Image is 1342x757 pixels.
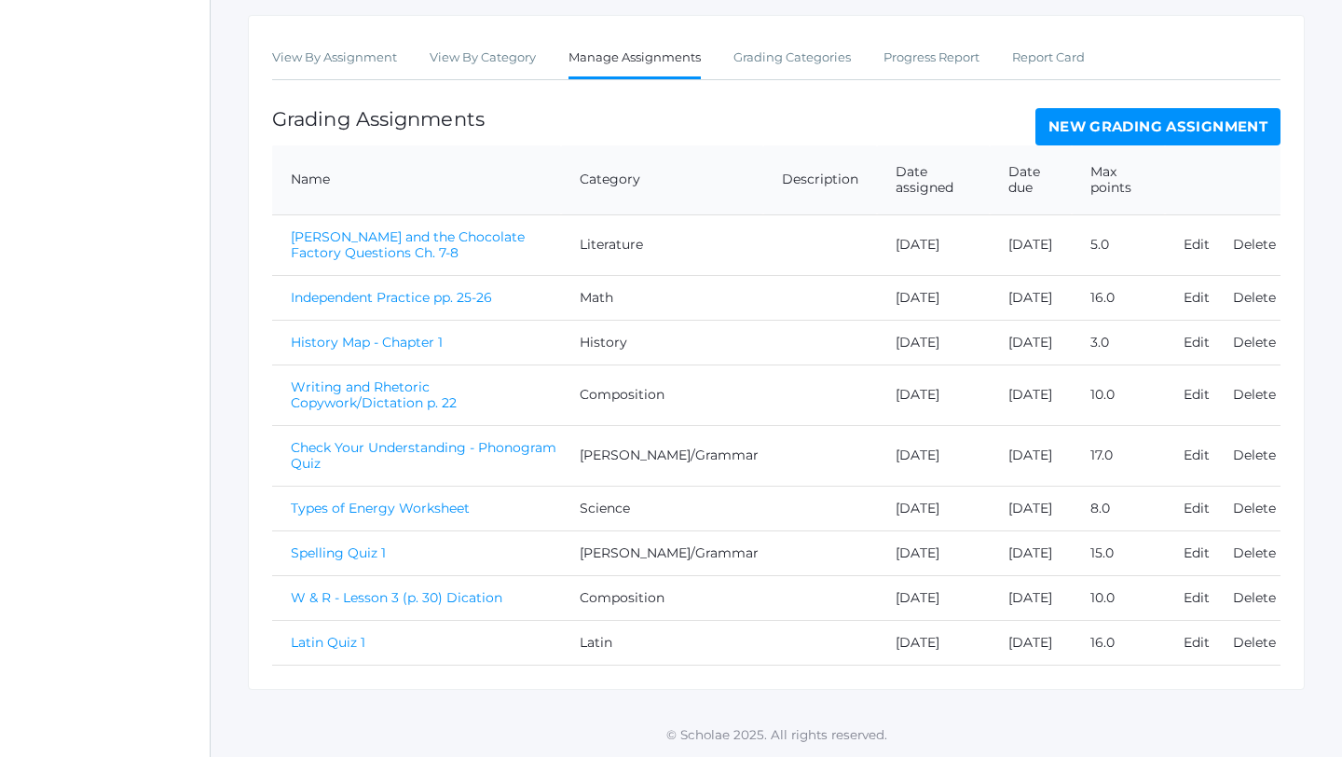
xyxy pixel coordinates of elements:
[1233,500,1276,516] a: Delete
[1035,108,1280,145] a: New Grading Assignment
[877,320,990,365] td: [DATE]
[1072,530,1165,575] td: 15.0
[291,228,525,261] a: [PERSON_NAME] and the Chocolate Factory Questions Ch. 7-8
[1233,634,1276,651] a: Delete
[1072,320,1165,365] td: 3.0
[877,486,990,530] td: [DATE]
[877,145,990,215] th: Date assigned
[990,530,1073,575] td: [DATE]
[561,365,763,425] td: Composition
[1233,544,1276,561] a: Delete
[733,39,851,76] a: Grading Categories
[1072,214,1165,275] td: 5.0
[990,620,1073,665] td: [DATE]
[1233,289,1276,306] a: Delete
[1184,289,1210,306] a: Edit
[561,530,763,575] td: [PERSON_NAME]/Grammar
[568,39,701,79] a: Manage Assignments
[211,725,1342,744] p: © Scholae 2025. All rights reserved.
[763,145,877,215] th: Description
[1072,145,1165,215] th: Max points
[291,378,457,411] a: Writing and Rhetoric Copywork/Dictation p. 22
[1072,620,1165,665] td: 16.0
[990,365,1073,425] td: [DATE]
[877,214,990,275] td: [DATE]
[1184,500,1210,516] a: Edit
[877,275,990,320] td: [DATE]
[561,320,763,365] td: History
[990,275,1073,320] td: [DATE]
[291,500,470,516] a: Types of Energy Worksheet
[990,145,1073,215] th: Date due
[561,214,763,275] td: Literature
[990,486,1073,530] td: [DATE]
[291,589,502,606] a: W & R - Lesson 3 (p. 30) Dication
[1184,334,1210,351] a: Edit
[1072,275,1165,320] td: 16.0
[430,39,536,76] a: View By Category
[877,620,990,665] td: [DATE]
[561,145,763,215] th: Category
[877,575,990,620] td: [DATE]
[272,39,397,76] a: View By Assignment
[877,530,990,575] td: [DATE]
[877,365,990,425] td: [DATE]
[561,620,763,665] td: Latin
[1072,486,1165,530] td: 8.0
[272,108,485,130] h1: Grading Assignments
[291,439,556,472] a: Check Your Understanding - Phonogram Quiz
[1184,386,1210,403] a: Edit
[1072,365,1165,425] td: 10.0
[1233,386,1276,403] a: Delete
[883,39,979,76] a: Progress Report
[990,214,1073,275] td: [DATE]
[272,145,561,215] th: Name
[990,320,1073,365] td: [DATE]
[1184,544,1210,561] a: Edit
[1184,447,1210,463] a: Edit
[1233,236,1276,253] a: Delete
[1233,447,1276,463] a: Delete
[990,425,1073,486] td: [DATE]
[877,425,990,486] td: [DATE]
[561,275,763,320] td: Math
[1184,589,1210,606] a: Edit
[561,486,763,530] td: Science
[1233,334,1276,351] a: Delete
[291,544,386,561] a: Spelling Quiz 1
[1012,39,1085,76] a: Report Card
[1072,425,1165,486] td: 17.0
[1184,236,1210,253] a: Edit
[561,425,763,486] td: [PERSON_NAME]/Grammar
[1072,575,1165,620] td: 10.0
[990,575,1073,620] td: [DATE]
[1233,589,1276,606] a: Delete
[1184,634,1210,651] a: Edit
[291,334,443,351] a: History Map - Chapter 1
[561,575,763,620] td: Composition
[291,634,365,651] a: Latin Quiz 1
[291,289,492,306] a: Independent Practice pp. 25-26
